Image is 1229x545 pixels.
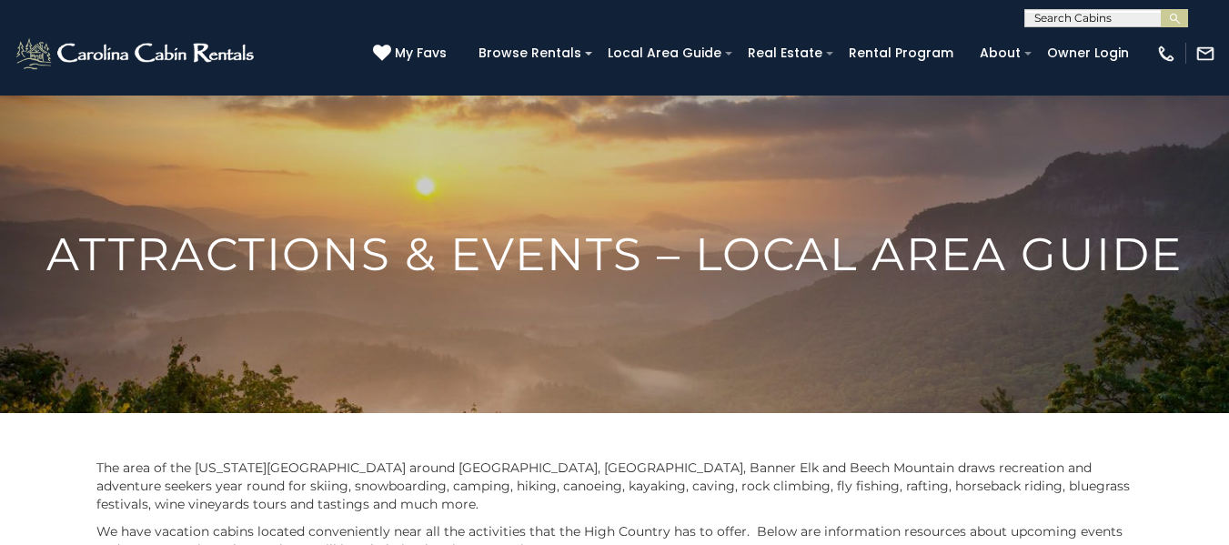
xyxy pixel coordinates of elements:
span: My Favs [395,44,447,63]
a: Local Area Guide [599,39,730,67]
a: Rental Program [840,39,962,67]
a: About [971,39,1030,67]
img: mail-regular-white.png [1195,44,1215,64]
img: phone-regular-white.png [1156,44,1176,64]
a: Browse Rentals [469,39,590,67]
a: Owner Login [1038,39,1138,67]
a: Real Estate [739,39,831,67]
a: My Favs [373,44,451,64]
img: White-1-2.png [14,35,259,72]
p: The area of the [US_STATE][GEOGRAPHIC_DATA] around [GEOGRAPHIC_DATA], [GEOGRAPHIC_DATA], Banner E... [96,459,1133,513]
